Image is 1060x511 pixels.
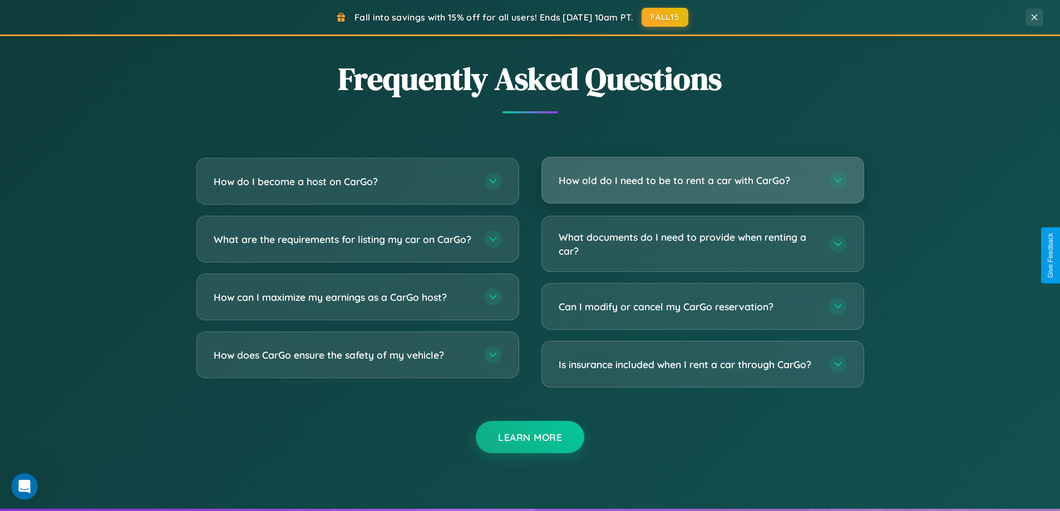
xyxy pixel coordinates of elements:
[559,230,818,257] h3: What documents do I need to provide when renting a car?
[1047,233,1054,278] div: Give Feedback
[559,300,818,314] h3: Can I modify or cancel my CarGo reservation?
[354,12,633,23] span: Fall into savings with 15% off for all users! Ends [DATE] 10am PT.
[476,421,584,453] button: Learn More
[196,57,864,100] h2: Frequently Asked Questions
[214,290,473,304] h3: How can I maximize my earnings as a CarGo host?
[11,473,38,500] iframe: Intercom live chat
[214,348,473,362] h3: How does CarGo ensure the safety of my vehicle?
[214,232,473,246] h3: What are the requirements for listing my car on CarGo?
[559,173,818,187] h3: How old do I need to be to rent a car with CarGo?
[214,175,473,188] h3: How do I become a host on CarGo?
[642,8,688,27] button: FALL15
[559,358,818,371] h3: Is insurance included when I rent a car through CarGo?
